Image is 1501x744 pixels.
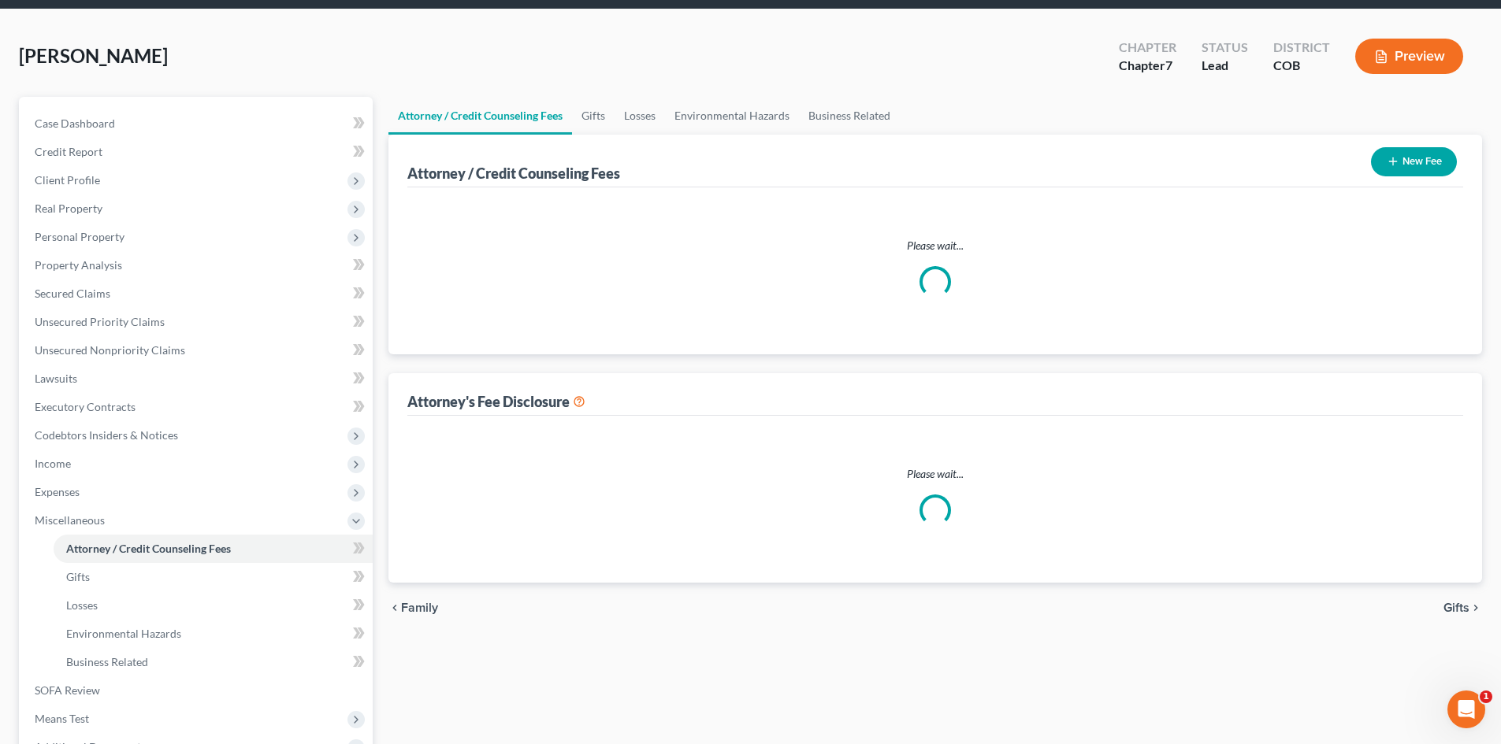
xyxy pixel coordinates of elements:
[54,620,373,648] a: Environmental Hazards
[19,44,168,67] span: [PERSON_NAME]
[420,466,1451,482] p: Please wait...
[1447,690,1485,728] iframe: Intercom live chat
[35,145,102,158] span: Credit Report
[35,513,105,527] span: Miscellaneous
[388,601,438,614] button: chevron_left Family
[66,627,181,640] span: Environmental Hazards
[420,238,1451,254] p: Please wait...
[1355,39,1463,74] button: Preview
[35,230,124,243] span: Personal Property
[1273,39,1330,57] div: District
[35,683,100,697] span: SOFA Review
[35,400,136,413] span: Executory Contracts
[1371,147,1457,176] button: New Fee
[572,97,615,135] a: Gifts
[407,392,585,411] div: Attorney's Fee Disclosure
[1165,57,1172,72] span: 7
[615,97,665,135] a: Losses
[1202,39,1248,57] div: Status
[66,570,90,583] span: Gifts
[35,372,77,385] span: Lawsuits
[22,138,373,166] a: Credit Report
[35,457,71,470] span: Income
[22,251,373,279] a: Property Analysis
[1443,601,1482,614] button: Gifts chevron_right
[22,109,373,138] a: Case Dashboard
[388,97,572,135] a: Attorney / Credit Counseling Fees
[54,535,373,563] a: Attorney / Credit Counseling Fees
[22,336,373,365] a: Unsecured Nonpriority Claims
[35,287,110,300] span: Secured Claims
[388,601,401,614] i: chevron_left
[22,676,373,705] a: SOFA Review
[66,655,148,668] span: Business Related
[1469,601,1482,614] i: chevron_right
[22,393,373,421] a: Executory Contracts
[54,648,373,676] a: Business Related
[35,343,185,357] span: Unsecured Nonpriority Claims
[1480,690,1492,703] span: 1
[1273,57,1330,75] div: COB
[66,542,231,555] span: Attorney / Credit Counseling Fees
[1119,39,1176,57] div: Chapter
[54,591,373,620] a: Losses
[35,173,100,187] span: Client Profile
[35,202,102,215] span: Real Property
[407,164,620,183] div: Attorney / Credit Counseling Fees
[35,117,115,130] span: Case Dashboard
[22,279,373,308] a: Secured Claims
[799,97,900,135] a: Business Related
[35,315,165,328] span: Unsecured Priority Claims
[1119,57,1176,75] div: Chapter
[401,601,438,614] span: Family
[22,308,373,336] a: Unsecured Priority Claims
[35,258,122,272] span: Property Analysis
[665,97,799,135] a: Environmental Hazards
[54,563,373,591] a: Gifts
[35,712,89,725] span: Means Test
[1443,601,1469,614] span: Gifts
[22,365,373,393] a: Lawsuits
[1202,57,1248,75] div: Lead
[66,598,98,612] span: Losses
[35,485,80,498] span: Expenses
[35,428,178,442] span: Codebtors Insiders & Notices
